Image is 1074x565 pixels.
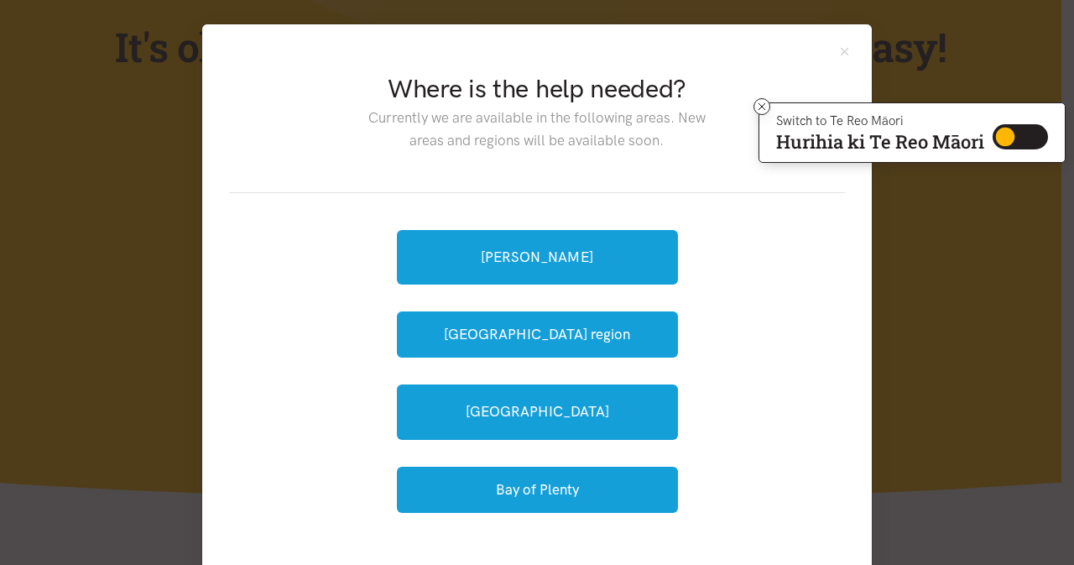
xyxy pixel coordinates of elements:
p: Switch to Te Reo Māori [776,116,984,126]
a: [PERSON_NAME] [397,230,678,285]
h2: Where is the help needed? [355,71,718,107]
button: Close [837,44,852,59]
p: Hurihia ki Te Reo Māori [776,134,984,149]
a: [GEOGRAPHIC_DATA] [397,385,678,439]
p: Currently we are available in the following areas. New areas and regions will be available soon. [355,107,718,152]
button: [GEOGRAPHIC_DATA] region [397,311,678,358]
button: Bay of Plenty [397,467,678,513]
